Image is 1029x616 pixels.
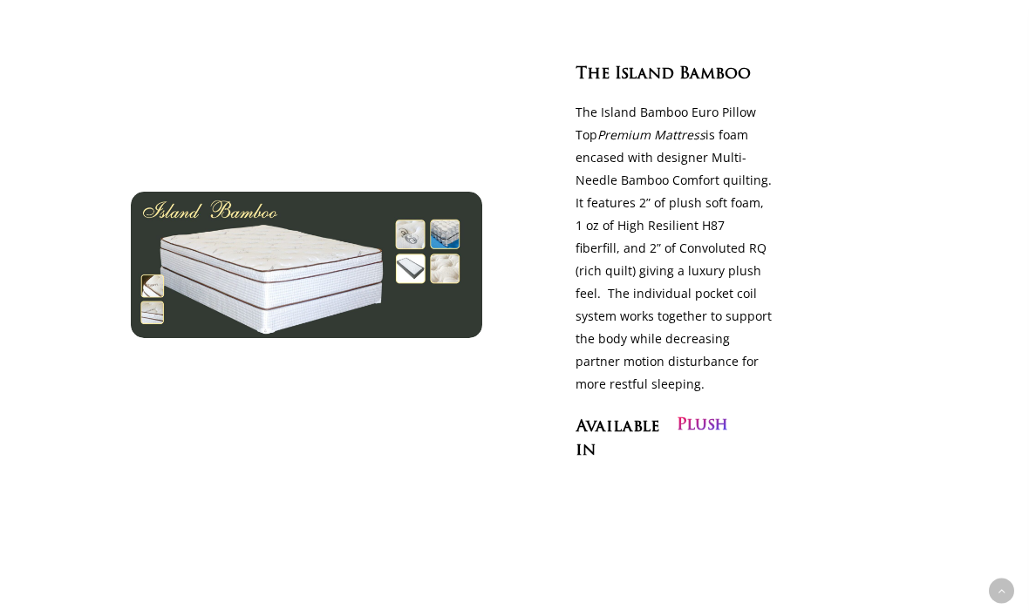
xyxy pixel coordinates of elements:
[576,101,772,396] p: The Island Bamboo Euro Pillow Top is foam encased with designer Multi-Needle Bamboo Comfort quilt...
[679,65,751,85] span: Bamboo
[677,414,728,437] h3: Plush
[615,65,674,85] span: Island
[576,62,794,85] h3: The Island Bamboo
[576,414,672,461] h3: Available in
[576,442,596,461] span: in
[576,65,610,85] span: The
[989,579,1014,604] a: Back to top
[597,126,705,143] em: Premium Mattress
[576,418,659,437] span: Available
